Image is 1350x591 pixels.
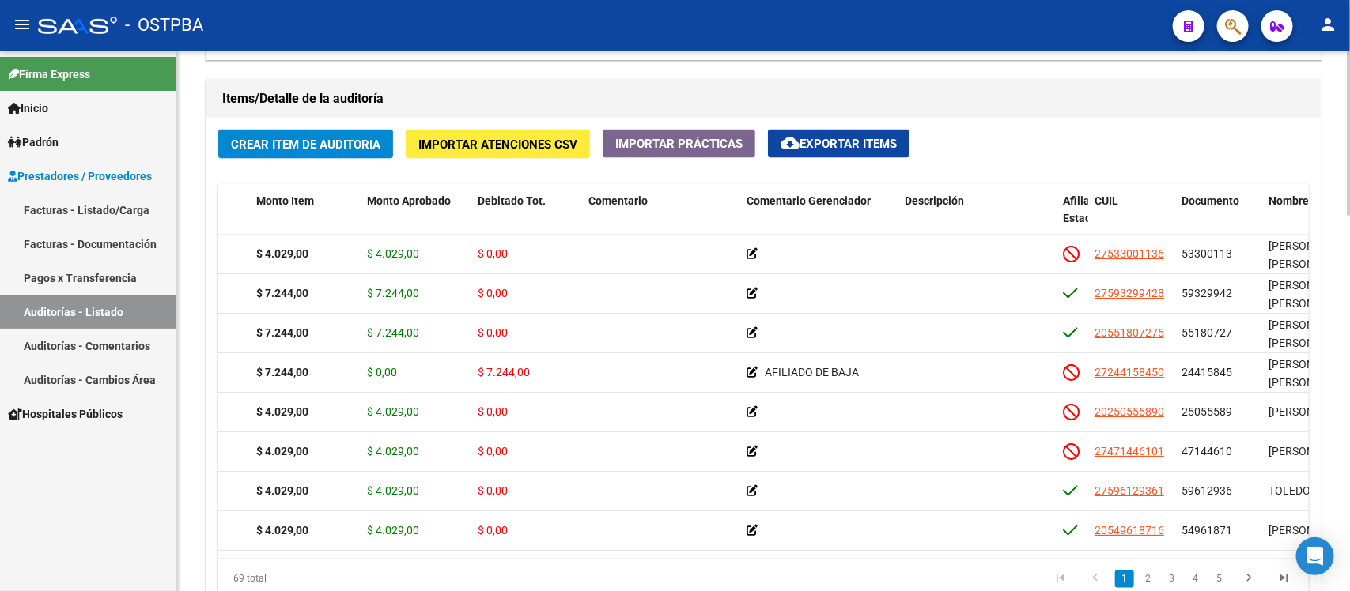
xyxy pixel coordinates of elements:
span: $ 4.029,00 [367,445,419,457]
a: go to previous page [1080,570,1110,588]
span: $ 0,00 [478,445,508,457]
mat-icon: person [1318,15,1337,34]
span: $ 7.244,00 [367,326,419,339]
strong: $ 7.244,00 [256,287,308,299]
strong: $ 7.244,00 [256,326,308,339]
span: $ 0,00 [478,287,508,299]
span: 27596129361 [1095,484,1164,497]
datatable-header-cell: Debitado Tot. [471,184,582,254]
span: Prestadores / Proveedores [8,168,152,185]
strong: $ 4.029,00 [256,445,308,457]
datatable-header-cell: Monto Aprobado [361,184,471,254]
a: 2 [1139,570,1158,588]
span: 20250555890 [1095,405,1164,418]
span: $ 0,00 [478,405,508,418]
span: 27533001136 [1095,247,1164,260]
datatable-header-cell: Documento [1175,184,1262,254]
a: go to next page [1234,570,1264,588]
datatable-header-cell: Monto Item [250,184,361,254]
span: Crear Item de Auditoria [231,137,380,152]
span: $ 4.029,00 [367,247,419,260]
span: Monto Item [256,194,314,207]
span: 59329942 [1182,287,1232,299]
span: Padrón [8,134,59,151]
datatable-header-cell: Comentario [582,184,740,254]
span: 20549618716 [1095,524,1164,536]
span: 20551807275 [1095,326,1164,339]
button: Exportar Items [768,130,909,158]
span: 27471446101 [1095,445,1164,457]
button: Importar Atenciones CSV [406,130,590,159]
span: CUIL [1095,194,1118,207]
strong: $ 7.244,00 [256,366,308,378]
button: Importar Prácticas [603,130,755,158]
strong: $ 4.029,00 [256,405,308,418]
datatable-header-cell: CUIL [1088,184,1175,254]
span: $ 4.029,00 [367,405,419,418]
span: Hospitales Públicos [8,405,123,423]
strong: $ 4.029,00 [256,247,308,260]
span: $ 0,00 [478,326,508,339]
span: $ 4.029,00 [367,524,419,536]
span: AFILIADO DE BAJA [765,366,859,378]
span: Descripción [905,194,964,207]
mat-icon: menu [13,15,32,34]
div: Open Intercom Messenger [1296,537,1334,575]
span: $ 4.029,00 [367,484,419,497]
span: $ 7.244,00 [367,287,419,299]
span: Comentario [588,194,648,207]
span: 25055589 [1182,405,1232,418]
span: Comentario Gerenciador [747,194,871,207]
span: $ 7.244,00 [478,366,530,378]
span: 54961871 [1182,524,1232,536]
h1: Items/Detalle de la auditoría [222,86,1305,111]
span: Debitado Tot. [478,194,546,207]
mat-icon: cloud_download [781,134,800,152]
a: 1 [1115,570,1134,588]
span: Documento [1182,194,1239,207]
a: 3 [1163,570,1182,588]
a: go to last page [1269,570,1299,588]
span: Exportar Items [781,137,897,151]
datatable-header-cell: Descripción [898,184,1057,254]
datatable-header-cell: Afiliado Estado [1057,184,1088,254]
a: go to first page [1046,570,1076,588]
span: 59612936 [1182,484,1232,497]
span: 24415845 [1182,366,1232,378]
span: 47144610 [1182,445,1232,457]
span: 55180727 [1182,326,1232,339]
button: Crear Item de Auditoria [218,130,393,159]
span: - OSTPBA [125,8,203,43]
span: $ 0,00 [478,247,508,260]
strong: $ 4.029,00 [256,484,308,497]
span: Inicio [8,100,48,117]
datatable-header-cell: Comentario Gerenciador [740,184,898,254]
span: Importar Prácticas [615,137,743,151]
span: $ 0,00 [478,484,508,497]
span: Importar Atenciones CSV [418,137,577,152]
span: Afiliado Estado [1063,194,1102,225]
a: 5 [1210,570,1229,588]
span: 27593299428 [1095,287,1164,299]
a: 4 [1186,570,1205,588]
span: Monto Aprobado [367,194,451,207]
span: 27244158450 [1095,366,1164,378]
span: 53300113 [1182,247,1232,260]
span: $ 0,00 [478,524,508,536]
span: Firma Express [8,66,90,83]
span: $ 0,00 [367,366,397,378]
strong: $ 4.029,00 [256,524,308,536]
